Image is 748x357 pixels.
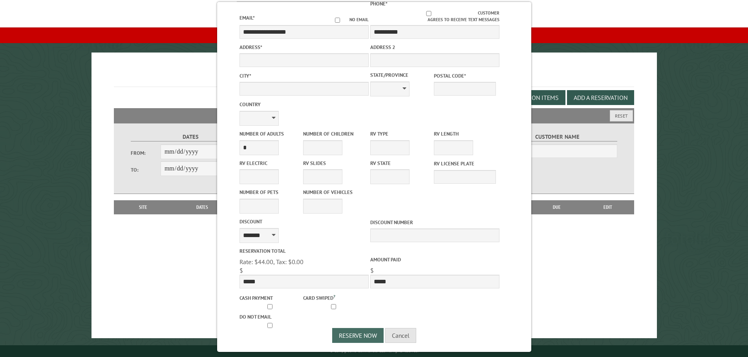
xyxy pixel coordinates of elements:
label: From: [131,149,161,157]
button: Reset [610,110,633,121]
label: Dates [131,132,251,141]
th: Edit [582,200,635,214]
label: Number of Pets [240,188,302,196]
a: ? [333,294,335,299]
label: Customer Name [497,132,617,141]
input: No email [326,18,349,23]
label: Discount [240,218,369,225]
th: Site [118,200,169,214]
label: Phone [370,0,388,7]
button: Reserve Now [332,328,384,343]
input: Customer agrees to receive text messages [379,11,478,16]
button: Add a Reservation [567,90,634,105]
label: Card swiped [303,293,365,302]
label: State/Province [370,71,432,79]
label: RV License Plate [434,160,496,167]
span: Rate: $44.00, Tax: $0.00 [240,258,304,266]
label: Number of Vehicles [303,188,365,196]
label: Cash payment [240,294,302,302]
label: Email [240,14,255,21]
label: RV Type [370,130,432,138]
label: Address 2 [370,43,499,51]
label: Customer agrees to receive text messages [370,10,499,23]
label: RV State [370,159,432,167]
span: $ [370,266,374,274]
label: City [240,72,369,80]
label: No email [326,16,369,23]
small: © Campground Commander LLC. All rights reserved. [330,348,419,353]
h2: Filters [114,108,635,123]
h1: Reservations [114,65,635,87]
label: Discount Number [370,219,499,226]
label: Do not email [240,313,302,321]
label: RV Slides [303,159,365,167]
label: Number of Children [303,130,365,138]
span: $ [240,266,243,274]
label: Postal Code [434,72,496,80]
label: Amount paid [370,256,499,263]
label: Reservation Total [240,247,369,255]
label: Number of Adults [240,130,302,138]
label: Address [240,43,369,51]
label: RV Length [434,130,496,138]
label: To: [131,166,161,174]
th: Dates [169,200,236,214]
th: Due [532,200,582,214]
button: Edit Add-on Items [498,90,565,105]
button: Cancel [385,328,416,343]
label: Country [240,101,369,108]
label: RV Electric [240,159,302,167]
